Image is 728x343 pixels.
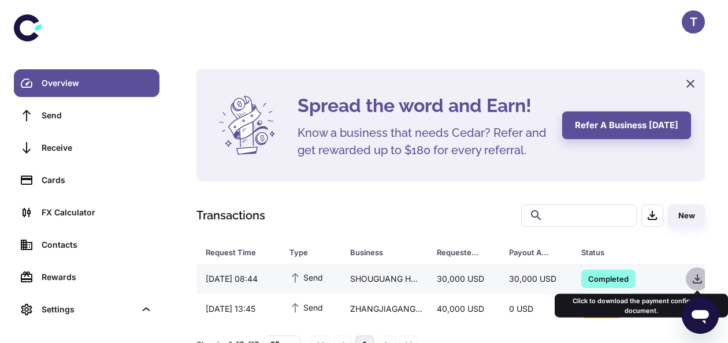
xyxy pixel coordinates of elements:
[14,199,159,226] a: FX Calculator
[555,294,728,318] div: Click to download the payment confirmation document.
[206,244,261,260] div: Request Time
[42,109,153,122] div: Send
[289,301,323,314] span: Send
[42,303,135,316] div: Settings
[14,69,159,97] a: Overview
[42,238,153,251] div: Contacts
[341,298,428,320] div: ZHANGJIAGANG OPACK IMP AND EXP CO LIMITED
[42,206,153,219] div: FX Calculator
[14,231,159,259] a: Contacts
[682,297,719,334] iframe: Button to launch messaging window
[289,244,321,260] div: Type
[289,271,323,284] span: Send
[42,141,153,154] div: Receive
[196,268,280,290] div: [DATE] 08:44
[500,268,572,290] div: 30,000 USD
[196,298,280,320] div: [DATE] 13:45
[509,244,552,260] div: Payout Amount
[682,10,705,33] button: T
[14,296,159,323] div: Settings
[298,124,548,159] h5: Know a business that needs Cedar? Refer and get rewarded up to $180 for every referral.
[42,271,153,284] div: Rewards
[581,273,636,284] span: Completed
[437,244,480,260] div: Requested Amount
[14,134,159,162] a: Receive
[509,244,567,260] span: Payout Amount
[581,244,668,260] span: Status
[428,298,500,320] div: 40,000 USD
[562,111,691,139] button: Refer a business [DATE]
[341,268,428,290] div: SHOUGUANG HUANYA WINDOW DECORATION CO LTD
[42,77,153,90] div: Overview
[668,204,705,227] button: New
[14,263,159,291] a: Rewards
[437,244,495,260] span: Requested Amount
[196,207,265,224] h1: Transactions
[581,244,653,260] div: Status
[42,174,153,187] div: Cards
[289,244,336,260] span: Type
[500,298,572,320] div: 0 USD
[14,102,159,129] a: Send
[428,268,500,290] div: 30,000 USD
[298,92,548,120] h4: Spread the word and Earn!
[14,166,159,194] a: Cards
[206,244,276,260] span: Request Time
